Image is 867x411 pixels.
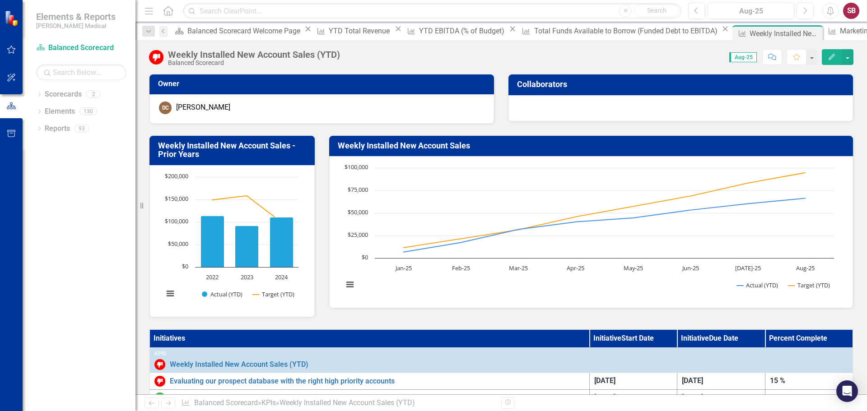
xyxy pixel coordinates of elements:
[168,60,340,66] div: Balanced Scorecard
[149,390,589,406] td: Double-Click to Edit Right Click for Context Menu
[168,50,340,60] div: Weekly Installed New Account Sales (YTD)
[182,262,188,270] text: $0
[149,348,853,373] td: Double-Click to Edit Right Click for Context Menu
[348,208,368,216] text: $50,000
[45,106,75,117] a: Elements
[765,390,853,406] td: Double-Click to Edit
[329,25,392,37] div: YTD Total Revenue
[270,217,294,268] path: 2024, 110,806. Actual (YTD).
[344,278,356,291] button: View chart menu, Chart
[647,7,667,14] span: Search
[36,43,126,53] a: Balanced Scorecard
[170,377,585,385] a: Evaluating our prospect database with the right high priority accounts
[339,163,839,299] svg: Interactive chart
[737,281,778,289] button: Show Actual (YTD)
[567,264,584,272] text: Apr-25
[534,25,720,37] div: Total Funds Available to Borrow (Funded Debt to EBITDA)
[154,351,848,357] div: KPIs
[339,163,844,299] div: Chart. Highcharts interactive chart.
[86,91,101,98] div: 2
[348,185,368,194] text: $75,000
[681,264,699,272] text: Jun-25
[253,290,295,298] button: Show Target (YTD)
[241,273,253,281] text: 2023
[711,6,791,17] div: Aug-25
[154,393,165,403] img: On or Above Target
[517,80,848,89] h3: Collaborators
[261,398,276,407] a: KPIs
[159,102,172,114] div: DC
[508,264,527,272] text: Mar-25
[452,264,470,272] text: Feb-25
[419,25,507,37] div: YTD EBITDA (% of Budget)
[708,3,794,19] button: Aug-25
[181,398,494,408] div: » »
[170,360,848,369] a: Weekly Installed New Account Sales (YTD)
[788,281,830,289] button: Show Target (YTD)
[594,393,615,402] span: [DATE]
[206,273,219,281] text: 2022
[36,22,116,29] small: [PERSON_NAME] Medical
[765,373,853,390] td: Double-Click to Edit
[201,216,294,268] g: Actual (YTD), series 1 of 2. Bar series with 3 bars.
[348,231,368,239] text: $25,000
[280,398,415,407] div: Weekly Installed New Account Sales (YTD)
[170,394,585,402] a: Manage Top 10 Opportunities with greater focus and engagement
[345,163,368,171] text: $100,000
[149,50,163,65] img: Below Target
[45,124,70,134] a: Reports
[518,25,719,37] a: Total Funds Available to Borrow (Funded Debt to EBITDA)
[187,25,303,37] div: Balanced Scorecard Welcome Page
[165,172,188,180] text: $200,000
[159,172,305,308] div: Chart. Highcharts interactive chart.
[634,5,679,17] button: Search
[176,102,230,113] div: [PERSON_NAME]
[45,89,82,100] a: Scorecards
[158,141,309,159] h3: Weekly Installed New Account Sales - Prior Years
[594,376,615,385] span: [DATE]
[79,108,97,115] div: 130
[159,172,303,308] svg: Interactive chart
[202,290,243,298] button: Show Actual (YTD)
[154,359,165,370] img: Below Target
[729,52,757,62] span: Aug-25
[168,240,188,248] text: $50,000
[165,217,188,225] text: $100,000
[164,287,177,300] button: View chart menu, Chart
[770,376,848,386] div: 15 %
[770,393,848,403] div: 50 %
[5,10,20,26] img: ClearPoint Strategy
[796,264,814,272] text: Aug-25
[362,253,368,261] text: $0
[75,125,89,132] div: 93
[194,398,258,407] a: Balanced Scorecard
[36,65,126,80] input: Search Below...
[165,194,188,203] text: $150,000
[201,216,224,268] path: 2022, 113,900. Actual (YTD).
[183,3,681,19] input: Search ClearPoint...
[154,376,165,387] img: Below Target
[623,264,643,272] text: May-25
[682,376,703,385] span: [DATE]
[158,80,489,88] h3: Owner
[314,25,392,37] a: YTD Total Revenue
[836,380,858,402] div: Open Intercom Messenger
[735,264,760,272] text: [DATE]-25
[36,11,116,22] span: Elements & Reports
[750,28,820,39] div: Weekly Installed New Account Sales (YTD)
[235,226,259,268] path: 2023, 91,668. Actual (YTD).
[275,273,288,281] text: 2024
[172,25,303,37] a: Balanced Scorecard Welcome Page
[843,3,859,19] button: SB
[404,25,507,37] a: YTD EBITDA (% of Budget)
[394,264,411,272] text: Jan-25
[149,373,589,390] td: Double-Click to Edit Right Click for Context Menu
[682,393,703,402] span: [DATE]
[338,141,848,150] h3: Weekly Installed New Account Sales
